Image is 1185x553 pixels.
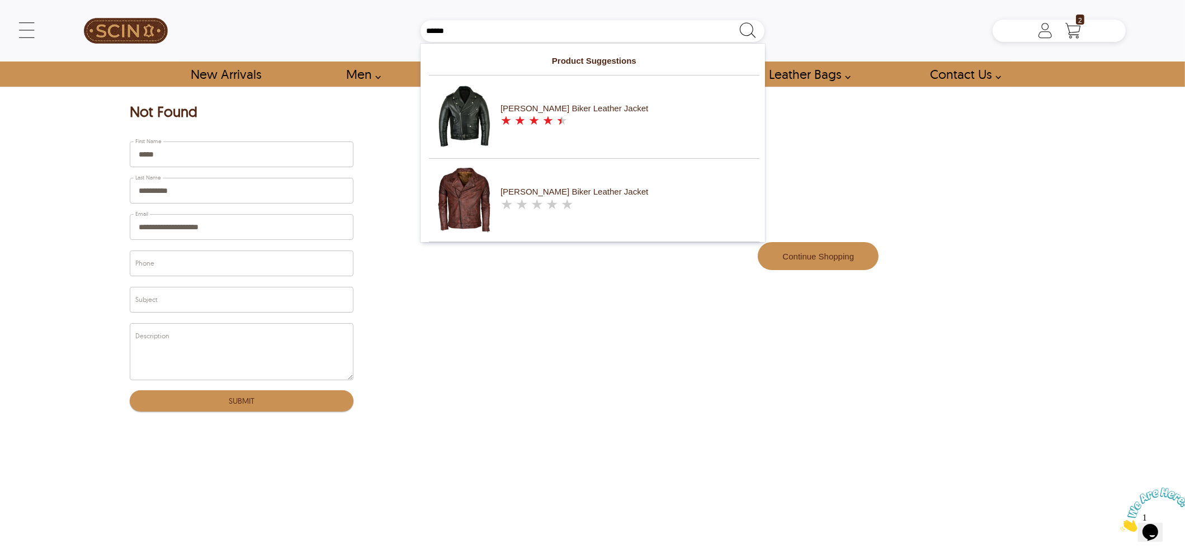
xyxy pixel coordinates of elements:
[178,62,273,87] a: Shop New Arrivals
[516,200,528,213] label: 2 rating
[130,103,353,122] div: Not Found
[1062,22,1084,39] a: Shopping Cart
[334,62,388,87] a: shop men's leather jackets
[429,159,754,242] a: Sam Brando Biker Leather Jacket
[1116,483,1185,536] iframe: chat widget
[514,116,526,130] label: 2 rating
[84,6,168,56] img: SCIN
[756,62,857,87] a: Shop Leather Bags
[561,200,573,213] label: 5 rating
[130,390,353,412] button: Submit
[1076,15,1084,25] span: 2
[429,52,759,75] li: Product Suggestions
[4,4,9,14] span: 1
[501,187,648,196] div: [PERSON_NAME] Biker Leather Jacket
[546,200,558,213] label: 4 rating
[501,116,512,130] label: 1 rating
[130,103,197,122] div: Not Found
[556,116,568,130] label: 5 rating
[917,62,1007,87] a: contact-us
[435,164,493,237] img: Sam Brando Biker Leather Jacket
[501,104,648,113] div: [PERSON_NAME] Biker Leather Jacket
[758,252,879,261] a: Continue Shopping
[758,242,879,270] button: Continue Shopping
[432,54,757,73] label: Product Suggestions
[501,200,513,213] label: 1 rating
[531,200,543,213] label: 3 rating
[542,116,554,130] label: 4 rating
[59,6,192,56] a: SCIN
[528,116,540,130] label: 3 rating
[4,4,74,49] img: Chat attention grabber
[429,75,754,159] a: Brando Biker Leather Jacket
[435,81,493,153] img: Brando Biker Leather Jacket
